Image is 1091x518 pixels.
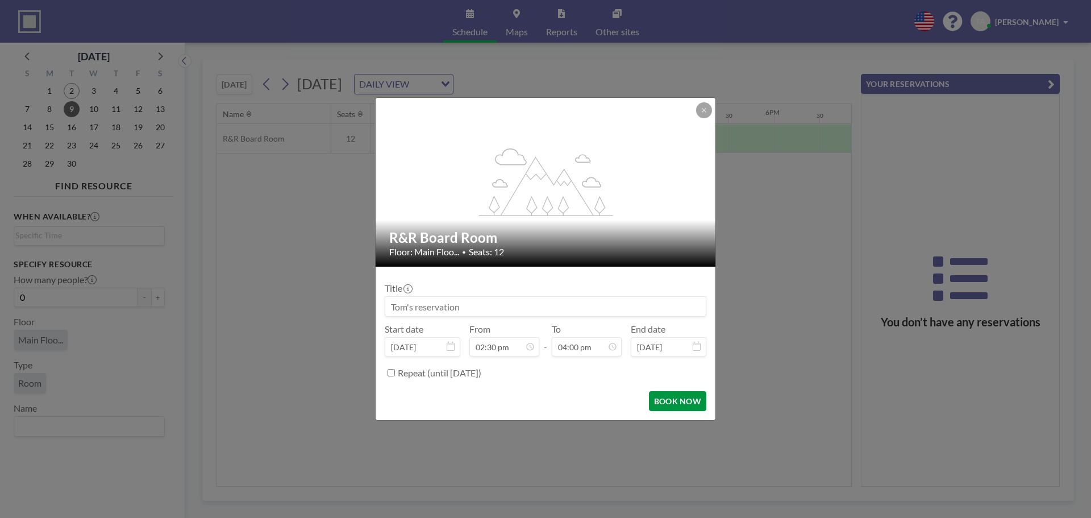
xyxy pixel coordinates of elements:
span: Floor: Main Floo... [389,246,459,258]
label: To [552,324,561,335]
g: flex-grow: 1.2; [479,147,613,216]
span: - [544,328,547,353]
label: Title [385,283,411,294]
span: • [462,248,466,256]
h2: R&R Board Room [389,229,703,246]
label: Repeat (until [DATE]) [398,367,481,379]
label: End date [631,324,665,335]
button: BOOK NOW [649,391,706,411]
input: Tom's reservation [385,297,706,316]
label: Start date [385,324,423,335]
span: Seats: 12 [469,246,504,258]
label: From [469,324,490,335]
